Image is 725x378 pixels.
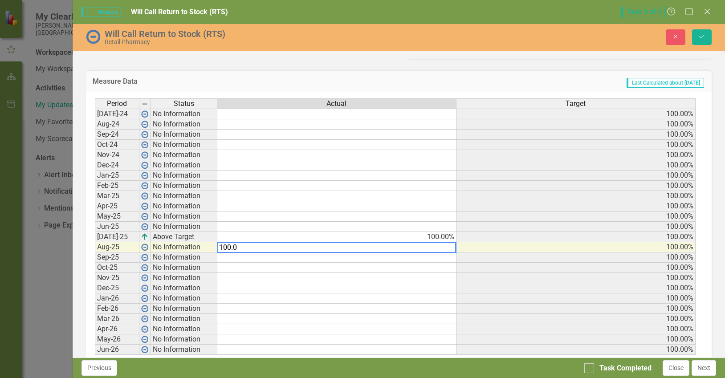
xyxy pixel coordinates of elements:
img: wPkqUstsMhMTgAAAABJRU5ErkJggg== [141,295,148,302]
td: Jan-25 [95,171,139,181]
td: No Information [151,345,217,355]
td: Above Target [151,232,217,242]
td: No Information [151,242,217,252]
td: No Information [151,191,217,201]
td: 100.00% [456,140,696,150]
img: wPkqUstsMhMTgAAAABJRU5ErkJggg== [141,141,148,148]
td: 100.00% [456,283,696,293]
img: wPkqUstsMhMTgAAAABJRU5ErkJggg== [141,274,148,281]
td: No Information [151,140,217,150]
img: 8DAGhfEEPCf229AAAAAElFTkSuQmCC [141,101,148,108]
div: Retail Pharmacy [105,39,436,45]
td: No Information [151,283,217,293]
td: Dec-25 [95,283,139,293]
div: Task Completed [599,363,652,374]
td: 100.00% [456,181,696,191]
td: No Information [151,334,217,345]
td: No Information [151,304,217,314]
td: May-26 [95,334,139,345]
td: Oct-25 [95,263,139,273]
img: wPkqUstsMhMTgAAAABJRU5ErkJggg== [141,315,148,322]
img: wPkqUstsMhMTgAAAABJRU5ErkJggg== [141,336,148,343]
td: No Information [151,211,217,222]
td: Apr-26 [95,324,139,334]
button: Next [692,360,716,376]
img: wPkqUstsMhMTgAAAABJRU5ErkJggg== [141,264,148,271]
td: [DATE]-25 [95,232,139,242]
td: 100.00% [456,273,696,283]
td: No Information [151,293,217,304]
td: No Information [151,109,217,119]
td: No Information [151,222,217,232]
td: No Information [151,273,217,283]
td: Jan-26 [95,293,139,304]
td: 100.00% [456,334,696,345]
td: Mar-25 [95,191,139,201]
td: 100.00% [456,109,696,119]
span: Period [107,100,127,108]
td: 100.00% [456,201,696,211]
img: VmL+zLOWXp8NoCSi7l57Eu8eJ+4GWSi48xzEIItyGCrzKAg+GPZxiGYRiGYS7xC1jVADWlAHzkAAAAAElFTkSuQmCC [141,233,148,240]
td: 100.00% [456,191,696,201]
td: 100.00% [456,130,696,140]
td: Apr-25 [95,201,139,211]
td: No Information [151,314,217,324]
span: Measure [81,8,122,16]
h3: Measure Data [93,77,316,85]
span: Target [566,100,586,108]
img: wPkqUstsMhMTgAAAABJRU5ErkJggg== [141,325,148,333]
td: 100.00% [456,304,696,314]
img: No Information [86,29,100,44]
td: Jun-25 [95,222,139,232]
img: wPkqUstsMhMTgAAAABJRU5ErkJggg== [141,346,148,353]
td: Sep-25 [95,252,139,263]
td: Nov-24 [95,150,139,160]
span: Will Call Return to Stock (RTS) [131,8,228,16]
img: wPkqUstsMhMTgAAAABJRU5ErkJggg== [141,285,148,292]
td: 100.00% [456,324,696,334]
span: Task 3 of 5 [621,7,666,17]
td: No Information [151,201,217,211]
td: No Information [151,150,217,160]
td: Nov-25 [95,273,139,283]
td: 100.00% [456,160,696,171]
img: wPkqUstsMhMTgAAAABJRU5ErkJggg== [141,203,148,210]
td: Feb-25 [95,181,139,191]
td: Aug-25 [95,242,139,252]
td: 100.00% [456,211,696,222]
span: Last Calculated about [DATE] [627,78,704,88]
td: No Information [151,171,217,181]
td: No Information [151,130,217,140]
td: 100.00% [456,293,696,304]
td: No Information [151,181,217,191]
img: wPkqUstsMhMTgAAAABJRU5ErkJggg== [141,121,148,128]
td: Jun-26 [95,345,139,355]
td: Feb-26 [95,304,139,314]
td: No Information [151,160,217,171]
td: 100.00% [456,345,696,355]
button: Close [663,360,689,376]
img: wPkqUstsMhMTgAAAABJRU5ErkJggg== [141,151,148,159]
img: wPkqUstsMhMTgAAAABJRU5ErkJggg== [141,182,148,189]
span: Status [174,100,194,108]
td: 100.00% [456,119,696,130]
img: wPkqUstsMhMTgAAAABJRU5ErkJggg== [141,192,148,199]
td: No Information [151,119,217,130]
img: wPkqUstsMhMTgAAAABJRU5ErkJggg== [141,172,148,179]
td: 100.00% [456,263,696,273]
td: 100.00% [217,232,456,242]
td: No Information [151,324,217,334]
td: 100.00% [456,222,696,232]
button: Previous [81,360,117,376]
td: No Information [151,263,217,273]
td: Dec-24 [95,160,139,171]
td: Mar-26 [95,314,139,324]
img: wPkqUstsMhMTgAAAABJRU5ErkJggg== [141,162,148,169]
img: wPkqUstsMhMTgAAAABJRU5ErkJggg== [141,131,148,138]
td: 100.00% [456,150,696,160]
td: 100.00% [456,242,696,252]
img: wPkqUstsMhMTgAAAABJRU5ErkJggg== [141,110,148,118]
td: 100.00% [456,314,696,324]
td: Aug-24 [95,119,139,130]
img: wPkqUstsMhMTgAAAABJRU5ErkJggg== [141,254,148,261]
